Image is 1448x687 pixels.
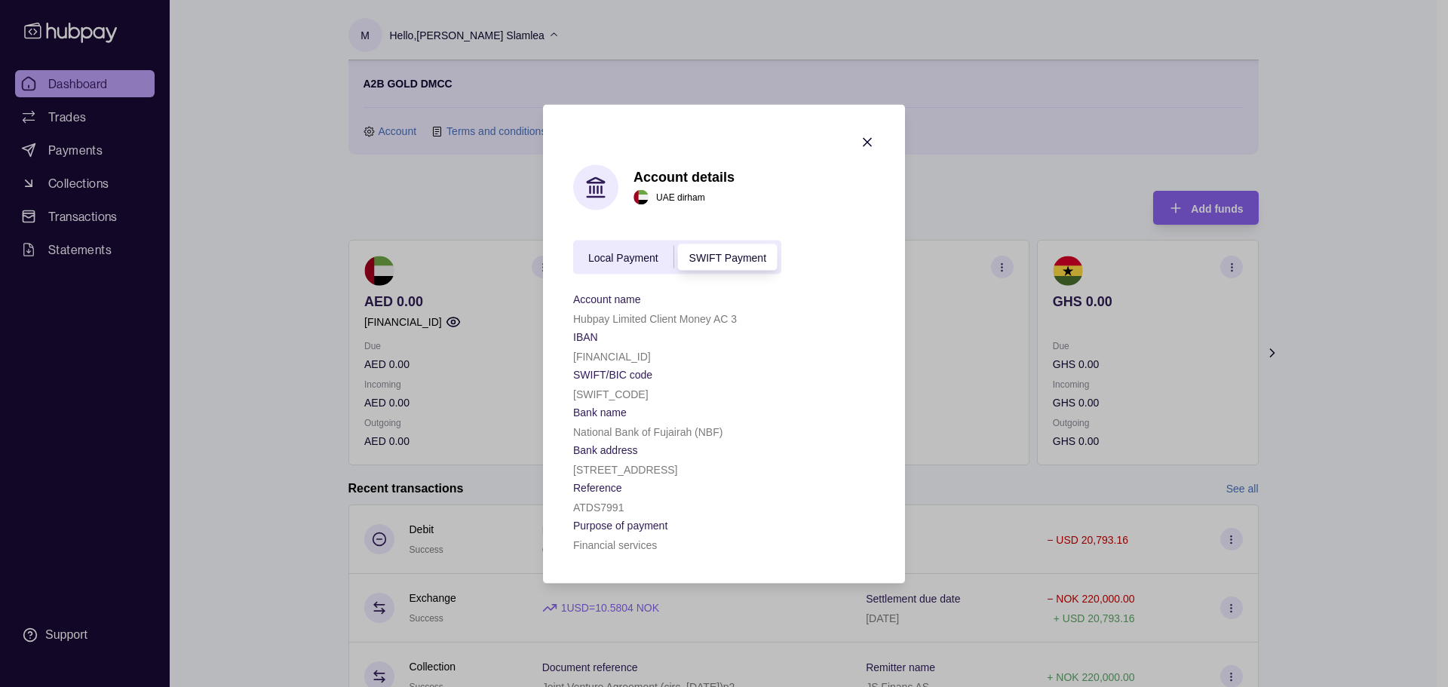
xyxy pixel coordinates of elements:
span: Local Payment [588,252,658,264]
p: Hubpay Limited Client Money AC 3 [573,312,737,324]
img: ae [633,190,649,205]
p: Purpose of payment [573,519,667,531]
div: accountIndex [573,240,781,274]
p: National Bank of Fujairah (NBF) [573,425,722,437]
p: SWIFT/BIC code [573,368,652,380]
p: Financial services [573,538,657,551]
p: ATDS7991 [573,501,624,513]
p: Reference [573,481,622,493]
p: IBAN [573,330,598,342]
p: UAE dirham [656,189,705,206]
span: SWIFT Payment [689,252,766,264]
p: Bank address [573,443,638,455]
p: [STREET_ADDRESS] [573,463,677,475]
p: [SWIFT_CODE] [573,388,649,400]
p: [FINANCIAL_ID] [573,350,651,362]
h1: Account details [633,169,735,186]
p: Account name [573,293,641,305]
p: Bank name [573,406,627,418]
